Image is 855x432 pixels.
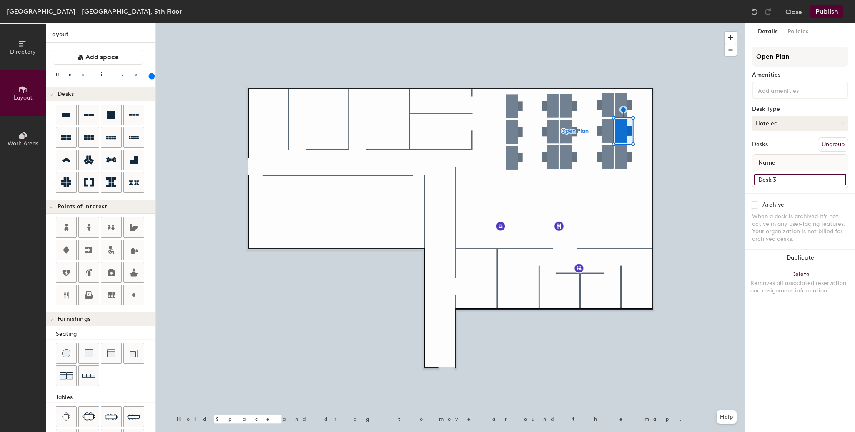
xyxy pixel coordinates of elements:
button: Ungroup [818,137,848,152]
button: Close [785,5,802,18]
span: Furnishings [58,316,90,322]
button: Publish [810,5,843,18]
button: Eight seat table [101,406,122,427]
button: Add space [53,50,143,65]
img: Stool [62,349,70,357]
span: Layout [14,94,33,101]
button: Cushion [78,343,99,364]
div: Tables [56,393,155,402]
button: Couch (x2) [56,365,77,386]
span: Points of Interest [58,203,107,210]
input: Unnamed desk [754,174,846,185]
div: Resize [56,71,148,78]
span: Directory [10,48,36,55]
img: Redo [764,7,772,16]
div: When a desk is archived it's not active in any user-facing features. Your organization is not bil... [752,213,848,243]
button: Help [717,410,737,424]
img: Couch (x2) [60,369,73,382]
span: Name [754,155,780,170]
img: Eight seat table [105,410,118,423]
img: Couch (middle) [107,349,115,357]
button: Policies [782,23,813,40]
span: Desks [58,91,74,97]
button: Couch (corner) [123,343,144,364]
img: Couch (corner) [130,349,138,357]
button: Details [753,23,782,40]
button: Couch (x3) [78,365,99,386]
span: Work Areas [8,140,38,147]
img: Cushion [85,349,93,357]
div: [GEOGRAPHIC_DATA] - [GEOGRAPHIC_DATA], 5th Floor [7,6,182,17]
button: Four seat table [56,406,77,427]
button: Hoteled [752,116,848,131]
img: Four seat table [62,412,70,421]
div: Desks [752,141,768,148]
div: Desk Type [752,106,848,112]
button: Stool [56,343,77,364]
div: Amenities [752,72,848,78]
input: Add amenities [756,85,831,95]
h1: Layout [46,30,155,43]
button: Duplicate [745,250,855,266]
button: Six seat table [78,406,99,427]
img: Six seat table [82,412,95,421]
div: Seating [56,330,155,339]
img: Ten seat table [127,410,140,423]
button: Couch (middle) [101,343,122,364]
img: Couch (x3) [82,370,95,382]
div: Archive [762,202,784,208]
span: Add space [85,53,119,61]
div: Removes all associated reservation and assignment information [750,280,850,295]
img: Undo [750,7,759,16]
button: DeleteRemoves all associated reservation and assignment information [745,266,855,303]
button: Ten seat table [123,406,144,427]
